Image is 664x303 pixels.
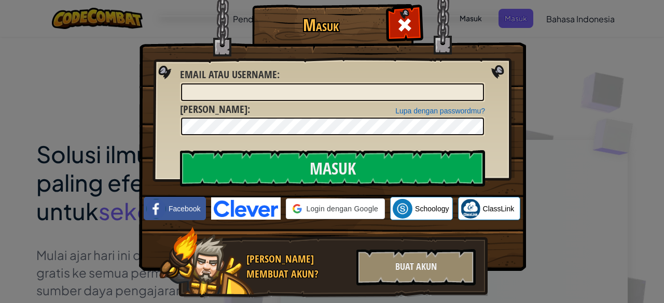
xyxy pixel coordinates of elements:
span: Schoology [415,204,449,214]
span: Facebook [169,204,200,214]
a: Lupa dengan passwordmu? [395,107,485,115]
img: schoology.png [393,199,412,219]
img: classlink-logo-small.png [461,199,480,219]
span: Login dengan Google [306,204,378,214]
img: facebook_small.png [146,199,166,219]
span: ClassLink [483,204,515,214]
input: Masuk [180,150,485,186]
img: clever-logo-blue.png [211,197,281,220]
h1: Masuk [255,16,387,34]
label: : [180,67,280,82]
span: [PERSON_NAME] [180,102,247,116]
label: : [180,102,250,117]
div: Login dengan Google [286,198,385,219]
span: Email atau username [180,67,277,81]
div: Buat Akun [356,249,476,285]
div: [PERSON_NAME] membuat akun? [246,252,350,281]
